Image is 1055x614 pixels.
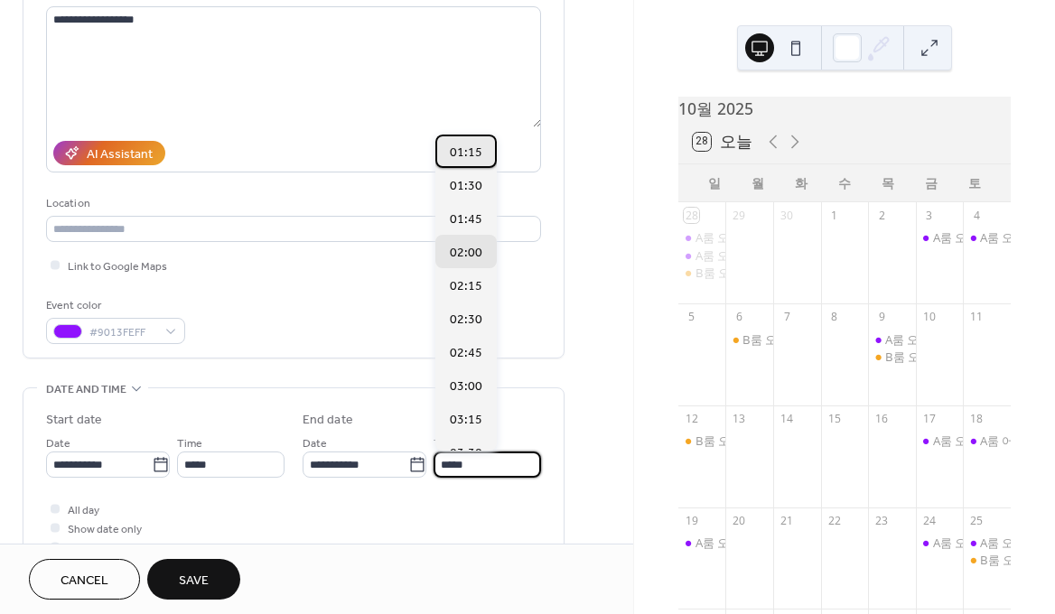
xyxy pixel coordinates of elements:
[684,310,699,325] div: 5
[303,411,353,430] div: End date
[450,177,482,196] span: 01:30
[678,535,726,551] div: A룸 오후 5~7, 이*정
[450,344,482,363] span: 02:45
[177,434,202,453] span: Time
[732,208,747,223] div: 29
[450,377,482,396] span: 03:00
[684,208,699,223] div: 28
[68,520,142,539] span: Show date only
[921,208,937,223] div: 3
[823,164,866,201] div: 수
[684,412,699,427] div: 12
[826,412,842,427] div: 15
[874,513,890,528] div: 23
[868,331,916,348] div: A룸 오후 5~8, 강*연
[742,331,848,348] div: B룸 오후 2~4, 강*우
[885,349,998,365] div: B룸 오전 11~2, 박*지
[696,535,800,551] div: A룸 오후 5~7, 이*정
[450,244,482,263] span: 02:00
[826,310,842,325] div: 8
[434,434,459,453] span: Time
[46,434,70,453] span: Date
[686,128,759,155] button: 28오늘
[89,323,156,342] span: #9013FEFF
[826,208,842,223] div: 1
[780,513,795,528] div: 21
[963,552,1011,568] div: B룸 오후 12~5, 최*나
[693,164,736,201] div: 일
[921,412,937,427] div: 17
[450,444,482,463] span: 03:30
[450,411,482,430] span: 03:15
[969,513,985,528] div: 25
[29,559,140,600] button: Cancel
[696,247,800,264] div: A룸 오후 5~7, 이*진
[868,349,916,365] div: B룸 오전 11~2, 박*지
[46,380,126,399] span: Date and time
[696,229,800,246] div: A룸 오후 2~4, 이*혜
[969,412,985,427] div: 18
[732,513,747,528] div: 20
[916,229,964,246] div: A룸 오후 1~4, 김*훈
[179,572,209,591] span: Save
[696,265,809,281] div: B룸 오후 12~2, n버섯
[874,208,890,223] div: 2
[68,257,167,276] span: Link to Google Maps
[969,310,985,325] div: 11
[450,144,482,163] span: 01:15
[953,164,996,201] div: 토
[696,433,863,449] div: B룸 오후 2~4, [PERSON_NAME]
[866,164,910,201] div: 목
[53,141,165,165] button: AI Assistant
[969,208,985,223] div: 4
[910,164,953,201] div: 금
[46,194,537,213] div: Location
[732,310,747,325] div: 6
[916,535,964,551] div: A룸 오후 1~4, 박*현
[921,513,937,528] div: 24
[678,229,726,246] div: A룸 오후 2~4, 이*혜
[68,539,136,558] span: Hide end time
[68,501,99,520] span: All day
[732,412,747,427] div: 13
[780,208,795,223] div: 30
[963,229,1011,246] div: A룸 오후 3~5, 김*희
[780,164,823,201] div: 화
[780,412,795,427] div: 14
[678,247,726,264] div: A룸 오후 5~7, 이*진
[450,311,482,330] span: 02:30
[303,434,327,453] span: Date
[46,411,102,430] div: Start date
[450,210,482,229] span: 01:45
[87,145,153,164] div: AI Assistant
[963,433,1011,449] div: A룸 어후 12~5, 변*은
[736,164,780,201] div: 월
[46,296,182,315] div: Event color
[780,310,795,325] div: 7
[963,535,1011,551] div: A룸 오후 12~5, 최*나
[916,433,964,449] div: A룸 오후 2~5, 박*혁
[450,277,482,296] span: 02:15
[826,513,842,528] div: 22
[725,331,773,348] div: B룸 오후 2~4, 강*우
[874,310,890,325] div: 9
[921,310,937,325] div: 10
[678,265,726,281] div: B룸 오후 12~2, n버섯
[678,433,726,449] div: B룸 오후 2~4, 김*욱
[684,513,699,528] div: 19
[678,97,1011,120] div: 10월 2025
[874,412,890,427] div: 16
[885,331,990,348] div: A룸 오후 5~8, 강*연
[61,572,108,591] span: Cancel
[147,559,240,600] button: Save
